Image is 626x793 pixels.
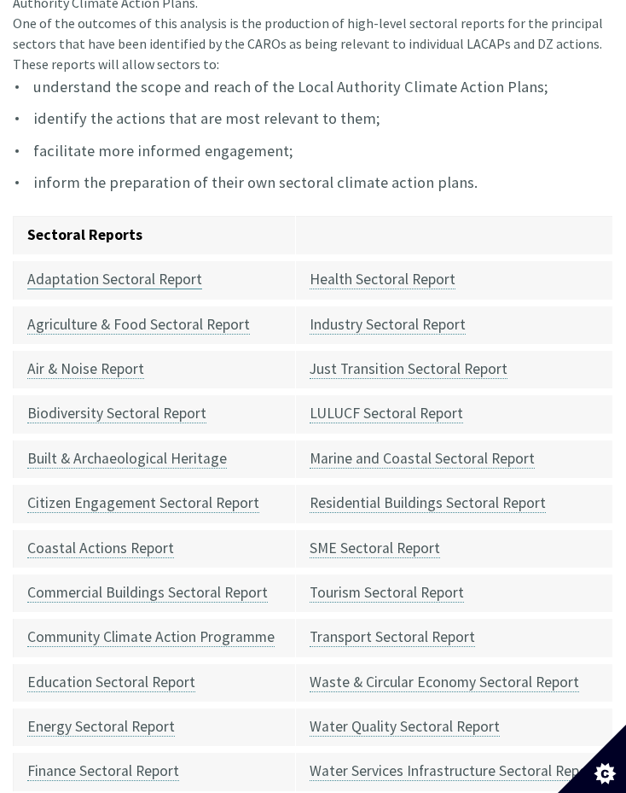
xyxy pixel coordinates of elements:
a: Adaptation Sectoral Report [27,270,202,289]
a: Citizen Engagement Sectoral Report [27,493,259,513]
a: Health Sectoral Report [310,270,455,289]
strong: Sectoral Reports [27,225,142,244]
a: Marine and Coastal Sectoral Report [310,449,535,469]
li: inform the preparation of their own sectoral climate action plans. [13,170,613,195]
li: identify the actions that are most relevant to them; [13,106,613,131]
a: Air & Noise Report [27,359,144,379]
a: Water Quality Sectoral Report [310,717,500,737]
a: Community Climate Action Programme [27,627,275,647]
a: Agriculture & Food Sectoral Report [27,315,250,335]
a: LULUCF Sectoral Report [310,404,463,423]
button: Set cookie preferences [558,725,626,793]
a: Just Transition Sectoral Report [310,359,507,379]
a: Tourism Sectoral Report [310,583,464,603]
a: Waste & Circular Economy Sectoral Report [310,673,579,692]
a: Residential Buildings Sectoral Report [310,493,546,513]
a: Education Sectoral Report [27,673,195,692]
li: understand the scope and reach of the Local Authority Climate Action Plans; [13,74,613,99]
a: Built & Archaeological Heritage [27,449,227,469]
a: Energy Sectoral Report [27,717,175,737]
a: SME Sectoral Report [310,539,440,558]
a: Finance Sectoral Report [27,761,179,781]
a: Water Services Infrastructure Sectoral Report [310,761,599,781]
a: Industry Sectoral Report [310,315,466,335]
a: Commercial Buildings Sectoral Report [27,583,268,603]
li: facilitate more informed engagement; [13,138,613,163]
a: Coastal Actions Report [27,539,174,558]
a: Biodiversity Sectoral Report [27,404,206,423]
a: Transport Sectoral Report [310,627,475,647]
